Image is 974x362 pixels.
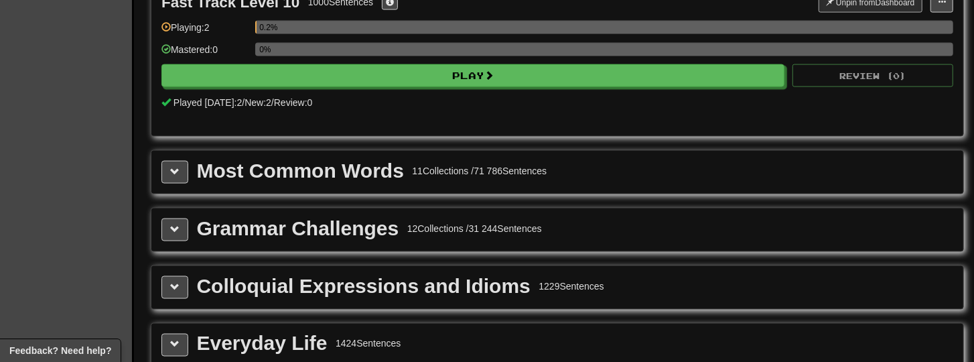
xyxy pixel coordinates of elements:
[197,161,404,181] div: Most Common Words
[161,21,249,43] div: Playing: 2
[161,64,784,87] button: Play
[271,97,274,108] span: /
[245,97,271,108] span: New: 2
[274,97,313,108] span: Review: 0
[407,222,542,235] div: 12 Collections / 31 244 Sentences
[197,276,531,296] div: Colloquial Expressions and Idioms
[539,280,604,293] div: 1229 Sentences
[9,344,111,357] span: Open feedback widget
[336,337,401,351] div: 1424 Sentences
[412,164,547,178] div: 11 Collections / 71 786 Sentences
[197,219,399,239] div: Grammar Challenges
[161,43,249,65] div: Mastered: 0
[242,97,245,108] span: /
[173,97,242,108] span: Played [DATE]: 2
[197,334,328,354] div: Everyday Life
[792,64,953,87] button: Review (0)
